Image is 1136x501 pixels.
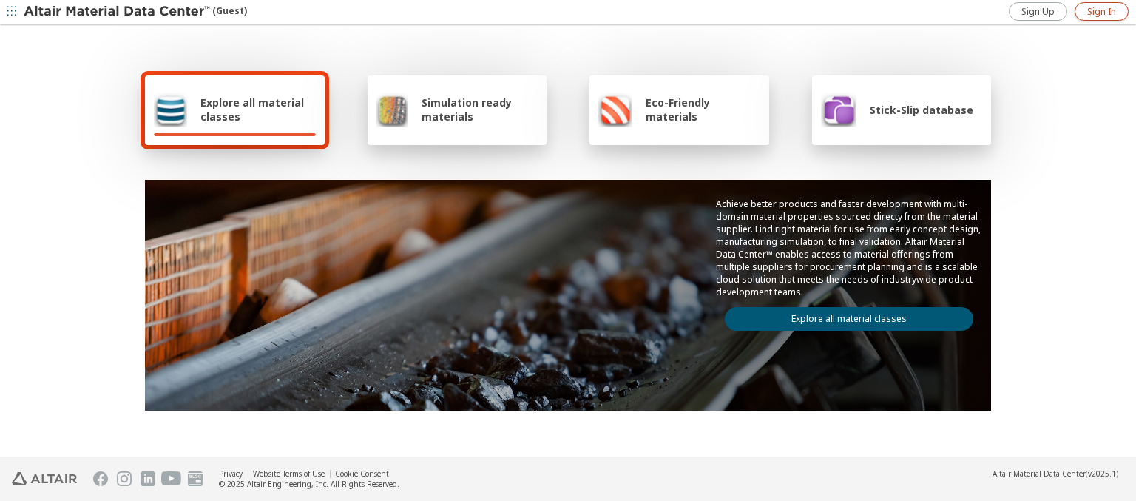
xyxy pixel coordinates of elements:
a: Sign In [1075,2,1129,21]
a: Cookie Consent [335,468,389,479]
span: Explore all material classes [200,95,316,124]
span: Sign Up [1021,6,1055,18]
img: Altair Engineering [12,472,77,485]
div: (Guest) [24,4,247,19]
img: Stick-Slip database [821,92,856,127]
img: Eco-Friendly materials [598,92,632,127]
span: Simulation ready materials [422,95,538,124]
a: Website Terms of Use [253,468,325,479]
a: Sign Up [1009,2,1067,21]
img: Altair Material Data Center [24,4,212,19]
img: Simulation ready materials [376,92,408,127]
p: Achieve better products and faster development with multi-domain material properties sourced dire... [716,198,982,298]
span: Sign In [1087,6,1116,18]
span: Altair Material Data Center [993,468,1086,479]
a: Privacy [219,468,243,479]
div: (v2025.1) [993,468,1118,479]
img: Explore all material classes [154,92,187,127]
a: Explore all material classes [725,307,973,331]
span: Stick-Slip database [870,103,973,117]
span: Eco-Friendly materials [646,95,760,124]
div: © 2025 Altair Engineering, Inc. All Rights Reserved. [219,479,399,489]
